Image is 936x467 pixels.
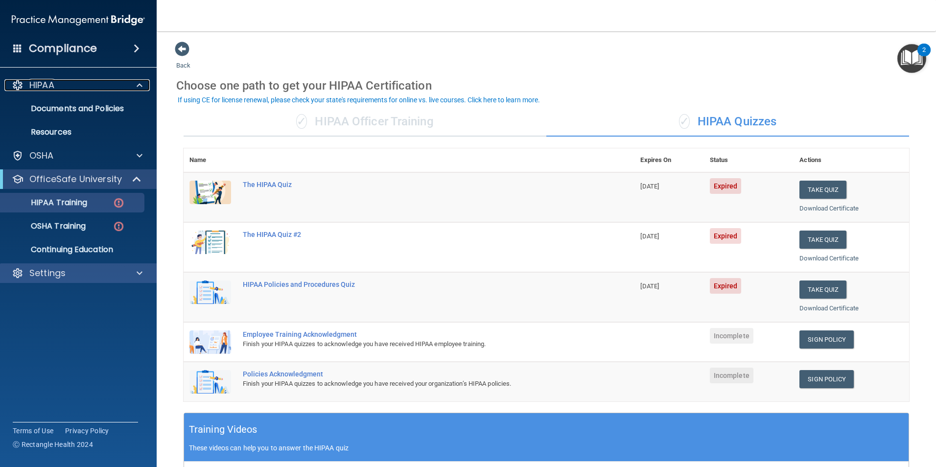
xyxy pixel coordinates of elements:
a: Download Certificate [799,304,859,312]
p: Continuing Education [6,245,140,255]
button: Take Quiz [799,181,846,199]
div: HIPAA Quizzes [546,107,909,137]
div: HIPAA Policies and Procedures Quiz [243,280,585,288]
p: Resources [6,127,140,137]
div: HIPAA Officer Training [184,107,546,137]
a: Sign Policy [799,370,854,388]
a: Download Certificate [799,205,859,212]
p: HIPAA Training [6,198,87,208]
h4: Compliance [29,42,97,55]
span: Incomplete [710,328,753,344]
a: Download Certificate [799,255,859,262]
p: OSHA [29,150,54,162]
th: Expires On [634,148,703,172]
a: Back [176,50,190,69]
img: PMB logo [12,10,145,30]
a: Privacy Policy [65,426,109,436]
div: Finish your HIPAA quizzes to acknowledge you have received HIPAA employee training. [243,338,585,350]
p: These videos can help you to answer the HIPAA quiz [189,444,904,452]
span: [DATE] [640,282,659,290]
p: Settings [29,267,66,279]
div: Policies Acknowledgment [243,370,585,378]
div: The HIPAA Quiz #2 [243,231,585,238]
a: OfficeSafe University [12,173,142,185]
span: Expired [710,228,742,244]
div: The HIPAA Quiz [243,181,585,188]
a: Sign Policy [799,330,854,349]
h5: Training Videos [189,421,257,438]
span: Incomplete [710,368,753,383]
iframe: Drift Widget Chat Controller [767,397,924,437]
div: 2 [922,50,926,63]
span: ✓ [296,114,307,129]
a: Terms of Use [13,426,53,436]
button: Take Quiz [799,231,846,249]
p: OSHA Training [6,221,86,231]
button: Take Quiz [799,280,846,299]
th: Status [704,148,794,172]
a: OSHA [12,150,142,162]
div: Choose one path to get your HIPAA Certification [176,71,916,100]
div: Finish your HIPAA quizzes to acknowledge you have received your organization’s HIPAA policies. [243,378,585,390]
span: ✓ [679,114,690,129]
span: [DATE] [640,233,659,240]
div: Employee Training Acknowledgment [243,330,585,338]
th: Actions [794,148,909,172]
span: [DATE] [640,183,659,190]
p: HIPAA [29,79,54,91]
a: Settings [12,267,142,279]
button: If using CE for license renewal, please check your state's requirements for online vs. live cours... [176,95,541,105]
div: If using CE for license renewal, please check your state's requirements for online vs. live cours... [178,96,540,103]
th: Name [184,148,237,172]
p: OfficeSafe University [29,173,122,185]
img: danger-circle.6113f641.png [113,220,125,233]
p: Documents and Policies [6,104,140,114]
span: Expired [710,178,742,194]
span: Ⓒ Rectangle Health 2024 [13,440,93,449]
span: Expired [710,278,742,294]
img: danger-circle.6113f641.png [113,197,125,209]
button: Open Resource Center, 2 new notifications [897,44,926,73]
a: HIPAA [12,79,142,91]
